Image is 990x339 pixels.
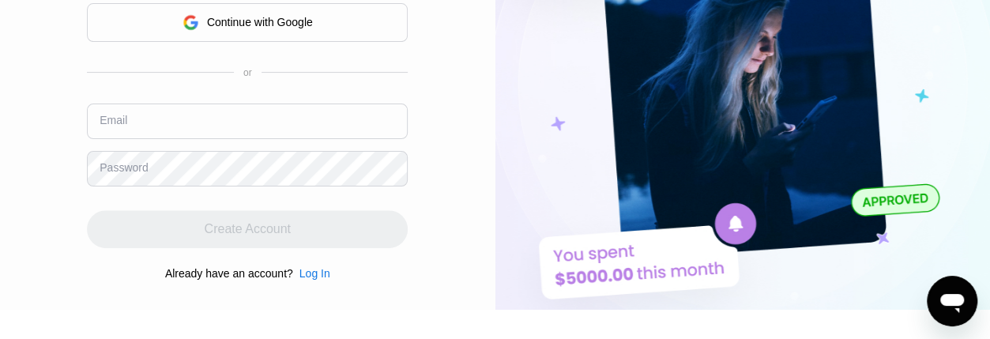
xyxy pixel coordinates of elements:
div: Already have an account? [165,267,293,280]
div: Continue with Google [87,3,408,42]
div: or [243,67,252,78]
div: Continue with Google [207,16,313,28]
iframe: Button to launch messaging window [927,276,977,326]
div: Password [100,161,148,174]
div: Email [100,114,127,126]
div: Log In [299,267,330,280]
div: Log In [293,267,330,280]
